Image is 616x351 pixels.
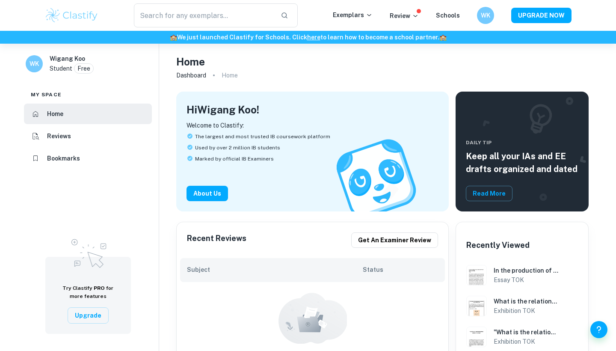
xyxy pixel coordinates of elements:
h6: Exhibition TOK [494,337,559,346]
h6: What is the relationship between personal experience and knowledge? (Knowledge and Knower) [494,297,559,306]
a: Home [24,104,152,124]
h6: "What is the relationship between personal experience and knowledge”? [494,327,559,337]
img: TOK Exhibition example thumbnail: "What is the relationship between person [466,327,487,347]
h6: Bookmarks [47,154,80,163]
button: UPGRADE NOW [511,8,572,23]
input: Search for any exemplars... [134,3,274,27]
a: Dashboard [176,69,206,81]
h4: Hi Wigang Koo ! [187,102,259,117]
button: Upgrade [68,307,109,324]
a: Reviews [24,126,152,146]
img: Clastify logo [44,7,99,24]
h6: In the production of knowledge, are we too quick to dismiss anomalies? Discuss with reference to ... [494,266,559,275]
h6: Recently Viewed [466,239,530,251]
span: My space [31,91,62,98]
span: 🏫 [170,34,177,41]
img: TOK Essay example thumbnail: In the production of knowledge, are we t [466,265,487,286]
a: here [307,34,320,41]
span: The largest and most trusted IB coursework platform [195,133,330,140]
span: 🏫 [439,34,447,41]
p: Welcome to Clastify: [187,121,438,130]
button: WK [477,7,494,24]
p: Exemplars [333,10,373,20]
h6: Try Clastify for more features [56,284,121,300]
span: Marked by official IB Examiners [195,155,274,163]
h6: Subject [187,265,363,274]
p: Home [222,71,238,80]
a: Schools [436,12,460,19]
h6: Reviews [47,131,71,141]
span: Used by over 2 million IB students [195,144,280,152]
h6: Exhibition TOK [494,306,559,315]
span: PRO [94,285,105,291]
button: Get an examiner review [351,232,438,248]
h6: Recent Reviews [187,232,246,248]
h4: Home [176,54,205,69]
h6: WK [30,59,39,68]
a: TOK Exhibition example thumbnail: "What is the relationship between person"What is the relationsh... [463,323,581,351]
p: Review [390,11,419,21]
h5: Keep all your IAs and EE drafts organized and dated [466,150,578,175]
p: Student [50,64,72,73]
a: TOK Exhibition example thumbnail: What is the relationship between personaWhat is the relationshi... [463,292,581,320]
a: Bookmarks [24,148,152,169]
h6: Wigang Koo [50,54,85,63]
button: About Us [187,186,228,201]
h6: Status [363,265,438,274]
h6: WK [481,11,491,20]
button: Help and Feedback [590,321,607,338]
a: TOK Essay example thumbnail: In the production of knowledge, are we tIn the production of knowled... [463,262,581,289]
img: Upgrade to Pro [67,234,110,271]
img: TOK Exhibition example thumbnail: What is the relationship between persona [466,296,487,316]
h6: We just launched Clastify for Schools. Click to learn how to become a school partner. [2,33,614,42]
span: Daily Tip [466,139,578,146]
p: Free [77,64,90,73]
h6: Essay TOK [494,275,559,285]
h6: Home [47,109,63,119]
button: Read More [466,186,512,201]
